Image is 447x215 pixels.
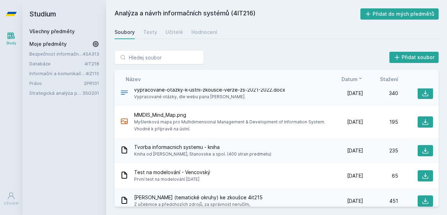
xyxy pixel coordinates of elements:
[1,28,21,49] a: Study
[363,119,398,126] div: 195
[84,80,99,86] a: 2PR101
[134,86,285,93] span: vypracovane-otazky-k-ustni-zkousce-verze-zs-2021-2022.docx
[115,50,204,64] input: Hledej soubor
[4,201,19,206] div: Uživatel
[115,29,135,36] div: Soubory
[363,172,398,179] div: 65
[347,147,363,154] span: [DATE]
[363,147,398,154] div: 235
[347,119,363,126] span: [DATE]
[191,25,217,39] a: Hodnocení
[126,76,141,83] button: Název
[166,29,183,36] div: Učitelé
[347,198,363,205] span: [DATE]
[166,25,183,39] a: Učitelé
[120,117,129,127] div: PNG
[29,41,67,48] span: Moje předměty
[389,52,439,63] button: Přidat soubor
[120,88,129,99] div: DOCX
[29,89,82,96] a: Strategická analýza pro informatiky a statistiky
[29,50,83,57] a: Bezpečnost informačních systémů
[1,188,21,209] a: Uživatel
[134,176,210,183] span: První test na modelování [DATE]
[347,172,363,179] span: [DATE]
[134,194,263,201] span: [PERSON_NAME] (tematické okruhy) ke zkoušce 4it215
[29,60,85,67] a: Databáze
[29,70,86,77] a: Informační a komunikační technologie
[363,198,398,205] div: 451
[134,169,210,176] span: Test na modelování - Vencovský
[85,61,99,66] a: 4IT218
[134,119,325,132] span: Myšlenková mapa pro Multidimensional Management & Development of Information System. Vhodné k pří...
[134,144,271,151] span: Tvorba informacnich systemu - kniha
[347,90,363,97] span: [DATE]
[86,71,99,76] a: 4IZ110
[134,201,263,208] span: Z učebnice a předchozích zdrojů, za správnost neručím,
[29,80,84,87] a: Právo
[83,51,99,57] a: 4SA313
[134,112,325,119] span: MMDIS_Mind_Map.png
[143,29,157,36] div: Testy
[82,90,99,96] a: 3SG201
[115,8,360,20] h2: Analýza a návrh informačních systémů (4IT216)
[342,76,363,83] button: Datum
[342,76,358,83] span: Datum
[363,90,398,97] div: 340
[115,25,135,39] a: Soubory
[6,41,16,46] div: Study
[143,25,157,39] a: Testy
[29,28,75,34] a: Všechny předměty
[134,93,285,100] span: Vypracované otázky, dle webu pana [PERSON_NAME].
[134,151,271,158] span: Kniha od [PERSON_NAME], Stanovske a spol. (400 stran predmetu)
[360,8,439,20] button: Přidat do mých předmětů
[380,76,398,83] button: Stažení
[191,29,217,36] div: Hodnocení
